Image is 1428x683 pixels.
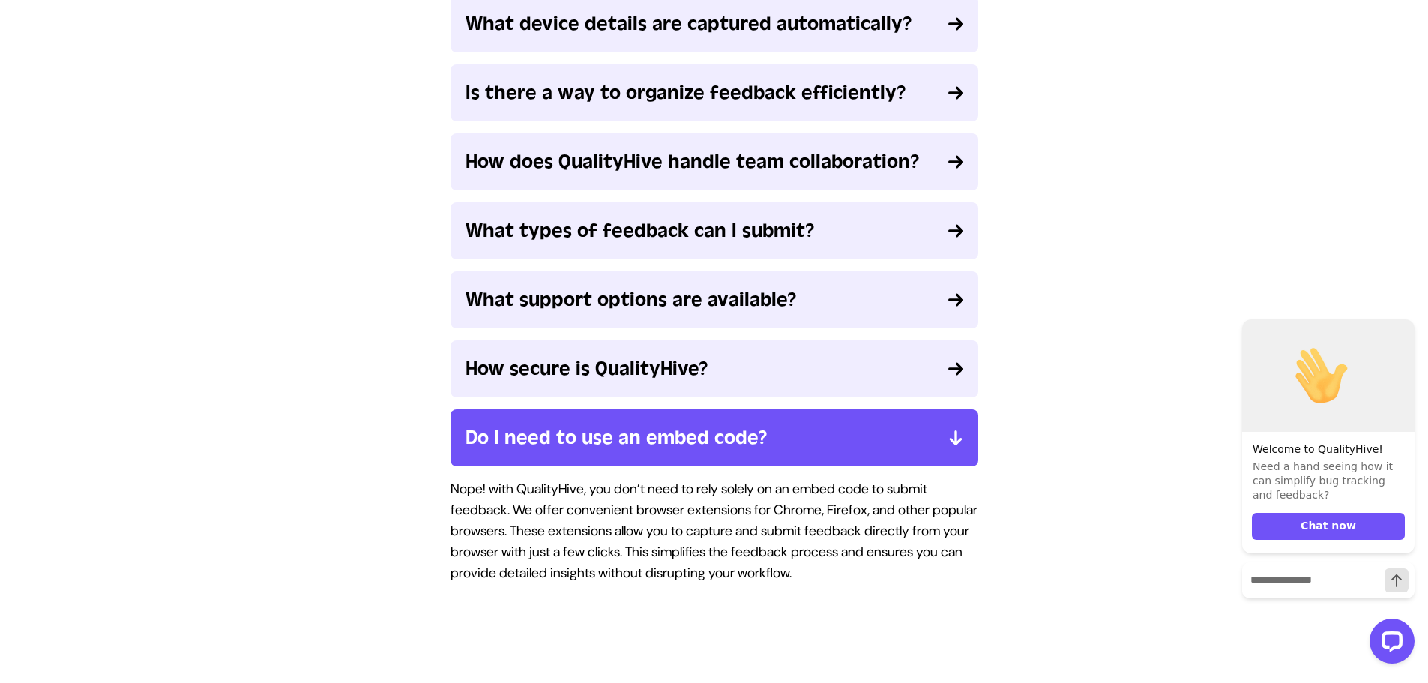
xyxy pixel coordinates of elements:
[466,148,920,175] span: How does QualityHive handle team collaboration?
[451,478,978,583] p: Nope! with QualityHive, you don’t need to rely solely on an embed code to submit feedback. We off...
[451,271,978,328] button: What support options are available?
[466,424,768,451] span: Do I need to use an embed code?
[466,355,708,382] span: How secure is QualityHive?
[466,217,815,244] span: What types of feedback can I submit?
[451,340,978,397] button: How secure is QualityHive?
[451,202,978,259] button: What types of feedback can I submit?
[466,286,797,313] span: What support options are available?
[466,10,912,37] span: What device details are captured automatically?
[451,64,978,121] button: Is there a way to organize feedback efficiently?
[451,409,978,466] button: Do I need to use an embed code?
[466,79,906,106] span: Is there a way to organize feedback efficiently?
[451,133,978,190] button: How does QualityHive handle team collaboration?
[1230,292,1421,676] iframe: LiveChat chat widget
